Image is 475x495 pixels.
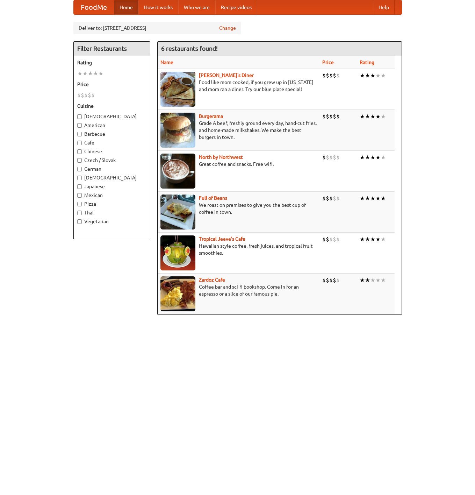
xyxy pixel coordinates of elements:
[160,161,317,168] p: Great coffee and snacks. Free wifi.
[77,183,146,190] label: Japanese
[329,72,333,79] li: $
[160,79,317,93] p: Food like mom cooked, if you grew up in [US_STATE] and mom ran a diner. Try our blue plate special!
[93,70,98,77] li: ★
[360,276,365,284] li: ★
[322,59,334,65] a: Price
[375,113,381,120] li: ★
[333,113,336,120] li: $
[336,235,340,243] li: $
[365,154,370,161] li: ★
[370,235,375,243] li: ★
[199,72,254,78] a: [PERSON_NAME]'s Diner
[160,72,195,107] img: sallys.jpg
[77,176,82,180] input: [DEMOGRAPHIC_DATA]
[160,235,195,270] img: jeeves.jpg
[375,72,381,79] li: ★
[91,91,95,99] li: $
[336,72,340,79] li: $
[160,195,195,229] img: beans.jpg
[326,276,329,284] li: $
[77,59,146,66] h5: Rating
[199,195,227,201] b: Full of Beans
[199,277,225,283] a: Zardoz Cafe
[365,113,370,120] li: ★
[370,276,375,284] li: ★
[333,72,336,79] li: $
[77,219,82,224] input: Vegetarian
[329,195,333,202] li: $
[329,113,333,120] li: $
[360,59,374,65] a: Rating
[77,141,82,145] input: Cafe
[77,70,82,77] li: ★
[375,195,381,202] li: ★
[326,113,329,120] li: $
[77,148,146,155] label: Chinese
[160,120,317,141] p: Grade A beef, freshly ground every day, hand-cut fries, and home-made milkshakes. We make the bes...
[77,157,146,164] label: Czech / Slovak
[160,283,317,297] p: Coffee bar and sci-fi bookshop. Come in for an espresso or a slice of our famous pie.
[360,154,365,161] li: ★
[370,72,375,79] li: ★
[77,123,82,128] input: American
[77,158,82,163] input: Czech / Slovak
[365,195,370,202] li: ★
[84,91,88,99] li: $
[381,113,386,120] li: ★
[375,276,381,284] li: ★
[333,154,336,161] li: $
[329,154,333,161] li: $
[375,154,381,161] li: ★
[360,195,365,202] li: ★
[370,195,375,202] li: ★
[326,195,329,202] li: $
[370,113,375,120] li: ★
[77,193,82,198] input: Mexican
[375,235,381,243] li: ★
[74,0,114,14] a: FoodMe
[77,122,146,129] label: American
[199,154,243,160] a: North by Northwest
[219,24,236,31] a: Change
[199,236,245,242] a: Tropical Jeeve's Cafe
[114,0,138,14] a: Home
[199,113,223,119] a: Burgerama
[322,113,326,120] li: $
[77,211,82,215] input: Thai
[98,70,103,77] li: ★
[73,22,241,34] div: Deliver to: [STREET_ADDRESS]
[360,235,365,243] li: ★
[77,132,82,136] input: Barbecue
[138,0,178,14] a: How it works
[326,235,329,243] li: $
[322,235,326,243] li: $
[336,154,340,161] li: $
[365,235,370,243] li: ★
[360,113,365,120] li: ★
[365,276,370,284] li: ★
[322,72,326,79] li: $
[333,276,336,284] li: $
[77,200,146,207] label: Pizza
[74,42,150,56] h4: Filter Restaurants
[77,192,146,199] label: Mexican
[77,209,146,216] label: Thai
[333,195,336,202] li: $
[322,195,326,202] li: $
[88,91,91,99] li: $
[77,167,82,171] input: German
[322,154,326,161] li: $
[77,114,82,119] input: [DEMOGRAPHIC_DATA]
[333,235,336,243] li: $
[336,195,340,202] li: $
[381,235,386,243] li: ★
[77,174,146,181] label: [DEMOGRAPHIC_DATA]
[77,139,146,146] label: Cafe
[77,130,146,137] label: Barbecue
[336,276,340,284] li: $
[215,0,257,14] a: Recipe videos
[336,113,340,120] li: $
